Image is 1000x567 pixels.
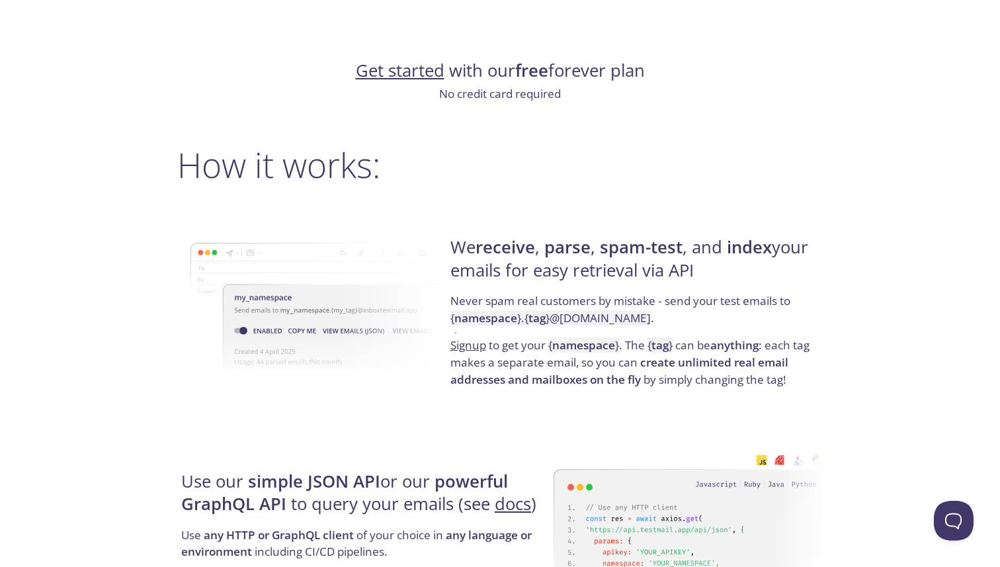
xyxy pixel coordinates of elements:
[651,337,669,353] strong: tag
[177,60,823,82] h4: with our forever plan
[177,85,823,103] p: No credit card required
[450,236,819,292] h4: We , , , and your emails for easy retrieval via API
[181,470,508,515] strong: powerful GraphQL API
[356,59,444,82] a: Get started
[548,337,619,353] code: { }
[450,292,819,337] p: Never spam real customers by mistake - send your test emails to .
[647,337,673,353] code: { }
[710,337,759,353] strong: anything
[528,310,546,326] strong: tag
[177,145,823,185] h2: How it works:
[190,206,460,415] img: namespace-image
[544,236,591,259] strong: parse
[204,527,354,543] strong: any HTTP or GraphQL client
[181,470,550,527] h4: Use our or our to query your emails (see )
[600,236,683,259] strong: spam-test
[450,310,651,326] code: { } . { } @[DOMAIN_NAME]
[450,337,486,353] a: Signup
[476,236,535,259] strong: receive
[454,310,517,326] strong: namespace
[181,527,532,560] strong: any language or environment
[727,236,772,259] strong: index
[248,470,380,493] strong: simple JSON API
[552,337,615,353] strong: namespace
[495,492,531,515] a: docs
[515,59,548,82] strong: free
[934,501,974,541] iframe: Help Scout Beacon - Open
[450,337,819,388] p: to get your . The can be : each tag makes a separate email, so you can by simply changing the tag!
[450,355,788,387] strong: create unlimited real email addresses and mailboxes on the fly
